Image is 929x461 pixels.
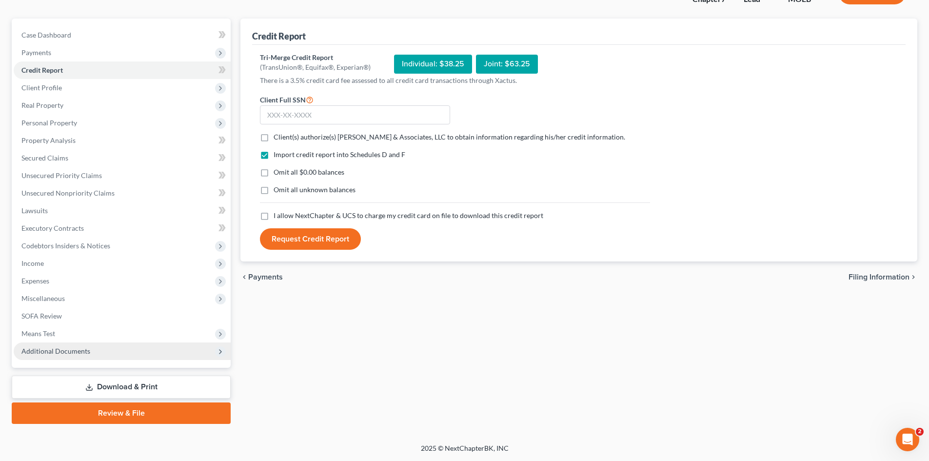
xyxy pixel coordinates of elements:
[394,55,472,74] div: Individual: $38.25
[240,273,283,281] button: chevron_left Payments
[274,168,344,176] span: Omit all $0.00 balances
[916,428,924,436] span: 2
[21,259,44,267] span: Income
[21,329,55,338] span: Means Test
[260,76,650,85] p: There is a 3.5% credit card fee assessed to all credit card transactions through Xactus.
[187,443,743,461] div: 2025 © NextChapterBK, INC
[21,31,71,39] span: Case Dashboard
[248,273,283,281] span: Payments
[260,53,371,62] div: Tri-Merge Credit Report
[909,273,917,281] i: chevron_right
[14,184,231,202] a: Unsecured Nonpriority Claims
[14,132,231,149] a: Property Analysis
[21,48,51,57] span: Payments
[21,347,90,355] span: Additional Documents
[21,101,63,109] span: Real Property
[252,30,306,42] div: Credit Report
[21,66,63,74] span: Credit Report
[849,273,909,281] span: Filing Information
[274,211,543,220] span: I allow NextChapter & UCS to charge my credit card on file to download this credit report
[21,224,84,232] span: Executory Contracts
[21,136,76,144] span: Property Analysis
[21,312,62,320] span: SOFA Review
[476,55,538,74] div: Joint: $63.25
[12,402,231,424] a: Review & File
[260,62,371,72] div: (TransUnion®, Equifax®, Experian®)
[14,307,231,325] a: SOFA Review
[14,167,231,184] a: Unsecured Priority Claims
[21,294,65,302] span: Miscellaneous
[14,220,231,237] a: Executory Contracts
[21,241,110,250] span: Codebtors Insiders & Notices
[274,133,625,141] span: Client(s) authorize(s) [PERSON_NAME] & Associates, LLC to obtain information regarding his/her cr...
[260,105,450,125] input: XXX-XX-XXXX
[14,61,231,79] a: Credit Report
[260,96,306,104] span: Client Full SSN
[274,150,405,159] span: Import credit report into Schedules D and F
[274,185,356,194] span: Omit all unknown balances
[21,119,77,127] span: Personal Property
[896,428,919,451] iframe: Intercom live chat
[14,202,231,220] a: Lawsuits
[21,189,115,197] span: Unsecured Nonpriority Claims
[260,228,361,250] button: Request Credit Report
[21,154,68,162] span: Secured Claims
[21,277,49,285] span: Expenses
[240,273,248,281] i: chevron_left
[21,83,62,92] span: Client Profile
[21,206,48,215] span: Lawsuits
[21,171,102,180] span: Unsecured Priority Claims
[849,273,917,281] button: Filing Information chevron_right
[14,26,231,44] a: Case Dashboard
[12,376,231,399] a: Download & Print
[14,149,231,167] a: Secured Claims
